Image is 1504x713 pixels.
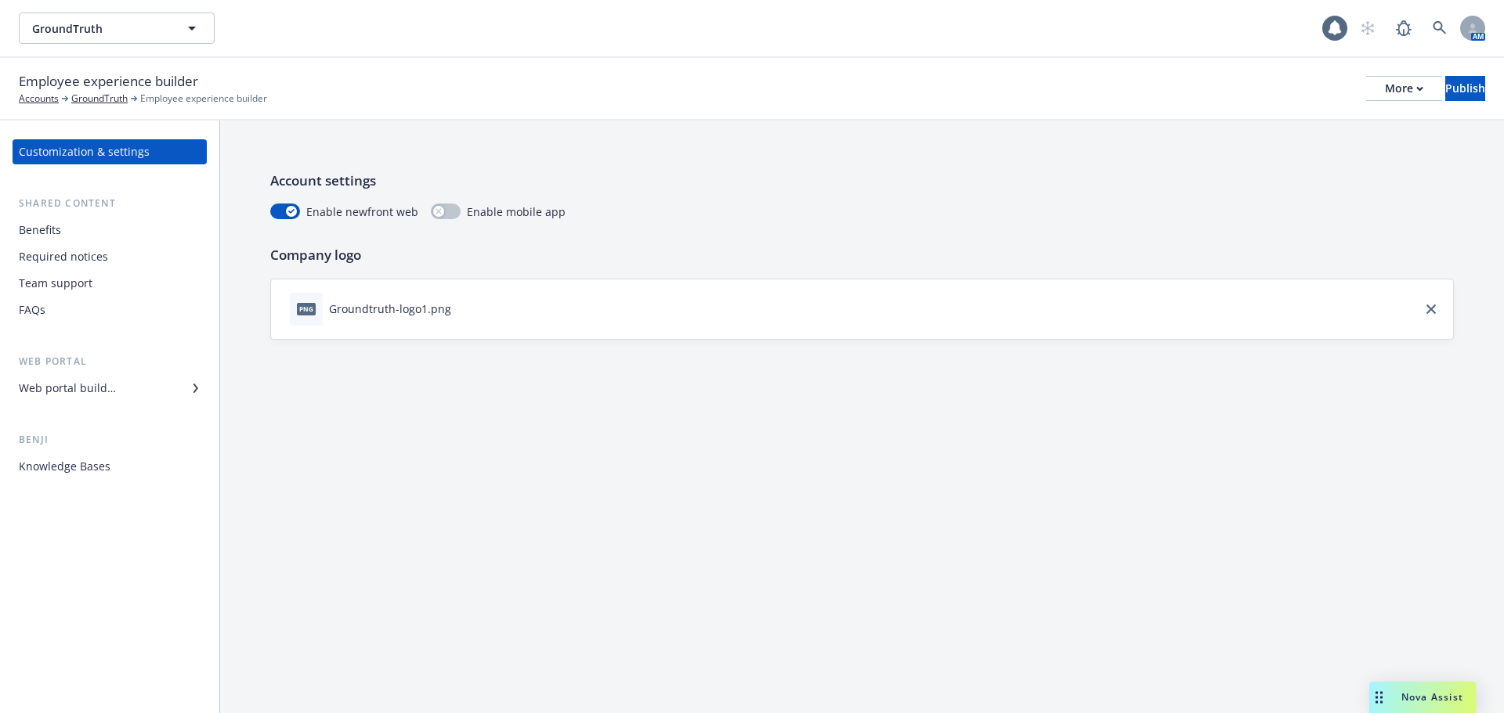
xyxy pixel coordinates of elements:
[19,376,116,401] div: Web portal builder
[1401,690,1463,704] span: Nova Assist
[13,271,207,296] a: Team support
[1352,13,1383,44] a: Start snowing
[19,244,108,269] div: Required notices
[1388,13,1419,44] a: Report a Bug
[467,203,566,220] span: Enable mobile app
[1445,77,1485,100] div: Publish
[13,218,207,243] a: Benefits
[306,203,418,220] span: Enable newfront web
[13,454,207,479] a: Knowledge Bases
[457,301,470,317] button: download file
[19,139,150,164] div: Customization & settings
[13,196,207,211] div: Shared content
[297,303,316,315] span: png
[1366,76,1442,101] button: More
[71,92,128,106] a: GroundTruth
[270,171,1454,191] p: Account settings
[13,244,207,269] a: Required notices
[1445,76,1485,101] button: Publish
[1369,682,1389,713] div: Drag to move
[19,218,61,243] div: Benefits
[1369,682,1476,713] button: Nova Assist
[13,432,207,448] div: Benji
[13,139,207,164] a: Customization & settings
[13,376,207,401] a: Web portal builder
[19,71,198,92] span: Employee experience builder
[32,20,168,37] span: GroundTruth
[19,271,92,296] div: Team support
[19,92,59,106] a: Accounts
[140,92,267,106] span: Employee experience builder
[13,297,207,322] a: FAQs
[1385,77,1423,100] div: More
[19,13,215,44] button: GroundTruth
[19,454,110,479] div: Knowledge Bases
[13,354,207,369] div: Web portal
[329,301,451,317] div: Groundtruth-logo1.png
[19,297,45,322] div: FAQs
[1424,13,1455,44] a: Search
[270,245,1454,265] p: Company logo
[1422,300,1441,319] a: close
